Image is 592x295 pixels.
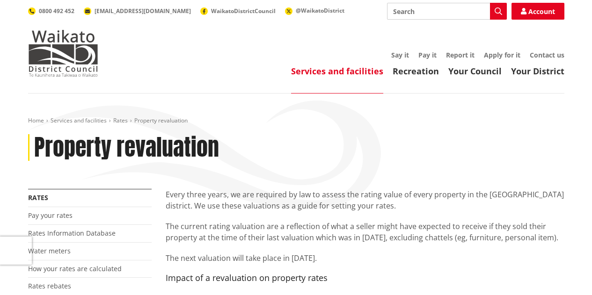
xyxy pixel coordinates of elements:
a: Home [28,116,44,124]
a: Pay your rates [28,211,73,220]
span: @WaikatoDistrict [296,7,344,14]
p: Every three years, we are required by law to assess the rating value of every property in the [GE... [166,189,564,211]
a: Rates [113,116,128,124]
a: WaikatoDistrictCouncil [200,7,276,15]
a: Say it [391,50,409,59]
h1: Property revaluation [34,134,219,161]
input: Search input [387,3,507,20]
a: Rates Information Database [28,229,116,237]
a: Rates rebates [28,281,71,290]
p: The current rating valuation are a reflection of what a seller might have expected to receive if ... [166,221,564,243]
a: Report it [446,50,475,59]
a: Pay it [418,50,437,59]
nav: breadcrumb [28,117,564,125]
span: WaikatoDistrictCouncil [211,7,276,15]
a: Contact us [530,50,564,59]
span: Property revaluation [134,116,188,124]
a: Water meters [28,246,71,255]
p: The next valuation will take place in [DATE]. [166,252,564,264]
a: [EMAIL_ADDRESS][DOMAIN_NAME] [84,7,191,15]
a: @WaikatoDistrict [285,7,344,14]
a: Account [512,3,564,20]
a: Your Council [448,65,502,77]
img: Waikato District Council - Te Kaunihera aa Takiwaa o Waikato [28,30,98,77]
a: Services and facilities [51,116,107,124]
h4: Impact of a revaluation on property rates [166,273,564,283]
a: Rates [28,193,48,202]
a: Apply for it [484,50,520,59]
a: Recreation [393,65,439,77]
span: [EMAIL_ADDRESS][DOMAIN_NAME] [95,7,191,15]
a: How your rates are calculated [28,264,122,273]
a: Services and facilities [291,65,383,77]
span: 0800 492 452 [39,7,74,15]
a: Your District [511,65,564,77]
a: 0800 492 452 [28,7,74,15]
